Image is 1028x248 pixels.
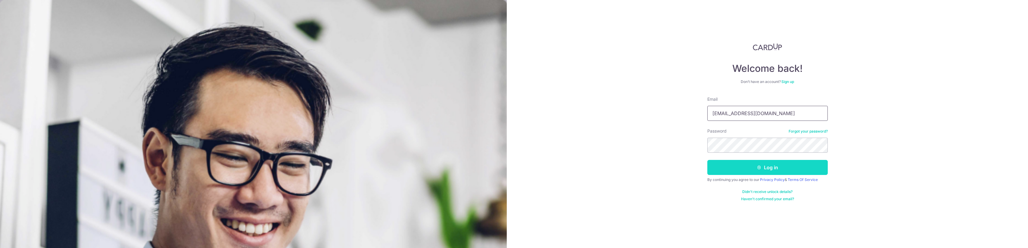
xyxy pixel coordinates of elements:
a: Sign up [781,79,794,84]
a: Privacy Policy [760,177,785,182]
input: Enter your Email [707,106,828,121]
a: Forgot your password? [789,129,828,134]
label: Email [707,96,718,102]
div: By continuing you agree to our & [707,177,828,182]
div: Don’t have an account? [707,79,828,84]
a: Didn't receive unlock details? [742,189,793,194]
label: Password [707,128,727,134]
h4: Welcome back! [707,63,828,75]
a: Terms Of Service [788,177,818,182]
img: CardUp Logo [753,43,782,51]
a: Haven't confirmed your email? [741,197,794,201]
button: Log in [707,160,828,175]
